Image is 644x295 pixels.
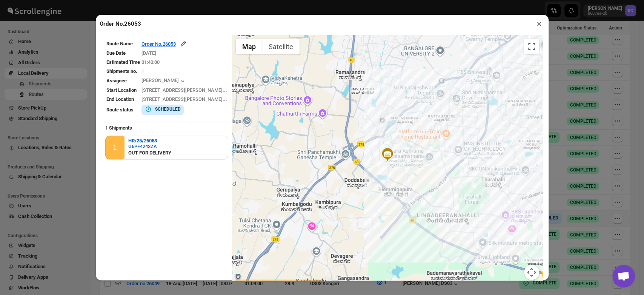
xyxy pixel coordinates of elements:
span: Due Date [106,50,126,56]
span: End Location [106,96,134,102]
b: 1 Shipments [101,121,136,134]
span: Start Location [106,87,137,93]
div: [STREET_ADDRESS][PERSON_NAME]... [141,96,227,103]
button: SCHEDULED [144,105,181,113]
a: Open this area in Google Maps (opens a new window) [234,279,259,289]
div: OUT FOR DELIVERY [128,149,171,157]
span: Assignee [106,78,127,83]
span: Route Name [106,41,133,46]
label: Assignee can be tracked for LIVE routes [235,280,323,287]
button: Map camera controls [524,265,539,280]
button: Show satellite imagery [262,39,300,54]
span: Route status [106,107,134,113]
button: Order No.26053 [141,40,187,48]
button: G6PF4243ZA [128,144,171,149]
button: HR/25/26053 [128,138,171,144]
button: × [534,19,545,29]
button: Toggle fullscreen view [524,39,539,54]
div: [STREET_ADDRESS][PERSON_NAME]... [141,86,227,94]
a: Open chat [612,265,635,287]
div: 1 [113,143,117,152]
span: 01:40:00 [141,59,160,65]
b: HR/25/26053 [128,138,157,144]
button: [PERSON_NAME] [141,77,186,85]
span: 1 [141,68,144,74]
button: Show street map [236,39,262,54]
h2: Order No.26053 [100,20,141,28]
span: [DATE] [141,50,156,56]
img: Google [234,279,259,289]
b: SCHEDULED [155,107,181,112]
span: Shipments no. [106,68,137,74]
span: Estimated Time [106,59,140,65]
